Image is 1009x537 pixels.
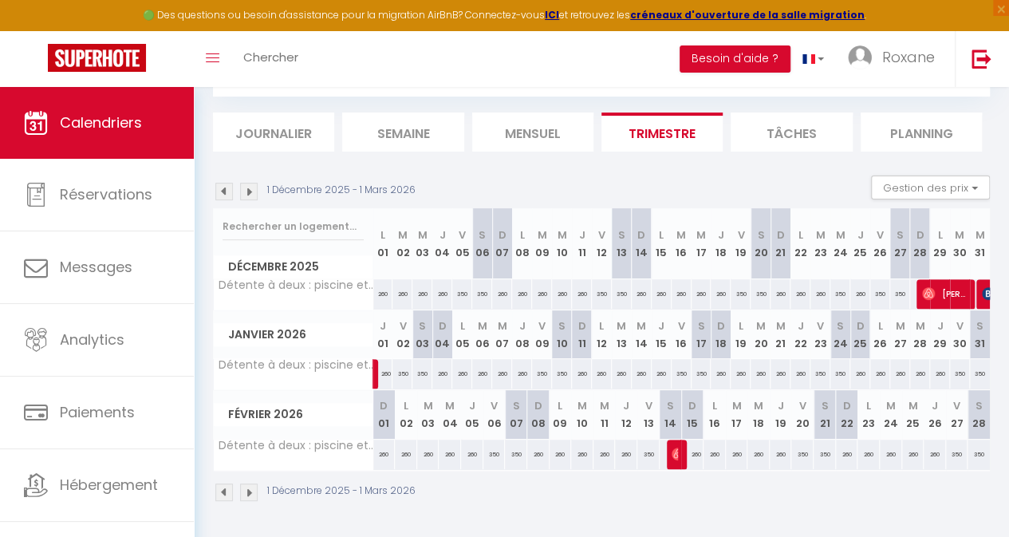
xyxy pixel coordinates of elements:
[550,390,572,439] th: 09
[886,398,896,413] abbr: M
[975,398,983,413] abbr: S
[612,310,632,359] th: 13
[492,208,512,279] th: 07
[711,208,731,279] th: 18
[652,208,672,279] th: 15
[915,318,924,334] abbr: M
[970,208,990,279] th: 31
[678,318,685,334] abbr: V
[771,279,790,309] div: 260
[461,390,483,439] th: 05
[439,440,461,469] div: 260
[572,310,592,359] th: 11
[545,8,559,22] strong: ICI
[600,398,609,413] abbr: M
[737,227,744,243] abbr: V
[692,310,711,359] th: 17
[520,227,525,243] abbr: L
[367,359,375,389] a: [PERSON_NAME]
[968,390,990,439] th: 28
[404,398,408,413] abbr: L
[930,359,950,389] div: 260
[472,113,593,152] li: Mensuel
[637,440,660,469] div: 350
[877,318,882,334] abbr: L
[652,359,672,389] div: 260
[214,323,372,346] span: Janvier 2026
[747,390,770,439] th: 18
[214,255,372,278] span: Décembre 2025
[578,227,585,243] abbr: J
[618,227,625,243] abbr: S
[552,208,572,279] th: 10
[857,440,880,469] div: 260
[770,440,792,469] div: 260
[877,227,884,243] abbr: V
[60,475,158,495] span: Hébergement
[866,398,871,413] abbr: L
[572,279,592,309] div: 260
[857,390,880,439] th: 23
[439,318,447,334] abbr: D
[527,390,550,439] th: 08
[534,398,542,413] abbr: D
[445,398,455,413] abbr: M
[848,45,872,69] img: ...
[243,49,298,65] span: Chercher
[731,310,751,359] th: 19
[704,390,726,439] th: 16
[726,390,748,439] th: 17
[791,390,814,439] th: 20
[817,318,824,334] abbr: V
[492,279,512,309] div: 260
[751,208,771,279] th: 20
[704,440,726,469] div: 260
[472,208,492,279] th: 06
[930,208,950,279] th: 29
[756,318,766,334] abbr: M
[658,318,664,334] abbr: J
[897,227,904,243] abbr: S
[612,208,632,279] th: 13
[513,398,520,413] abbr: S
[60,402,135,422] span: Paiements
[417,390,439,439] th: 03
[672,279,692,309] div: 260
[953,398,960,413] abbr: V
[392,208,412,279] th: 02
[593,440,616,469] div: 260
[930,310,950,359] th: 29
[731,113,852,152] li: Tâches
[512,310,532,359] th: 08
[660,390,682,439] th: 14
[890,359,910,389] div: 260
[499,227,506,243] abbr: D
[592,359,612,389] div: 260
[532,359,552,389] div: 350
[60,330,124,349] span: Analytics
[688,398,696,413] abbr: D
[771,359,790,389] div: 260
[571,390,593,439] th: 10
[632,208,652,279] th: 14
[432,279,452,309] div: 260
[557,227,566,243] abbr: M
[592,208,612,279] th: 12
[890,279,910,309] div: 350
[731,359,751,389] div: 260
[537,227,546,243] abbr: M
[754,398,763,413] abbr: M
[512,359,532,389] div: 260
[870,208,890,279] th: 26
[637,390,660,439] th: 13
[830,359,850,389] div: 350
[692,208,711,279] th: 17
[601,113,723,152] li: Trimestre
[623,398,629,413] abbr: J
[777,227,785,243] abbr: D
[483,390,506,439] th: 06
[659,227,664,243] abbr: L
[972,49,991,69] img: logout
[419,318,426,334] abbr: S
[519,318,526,334] abbr: J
